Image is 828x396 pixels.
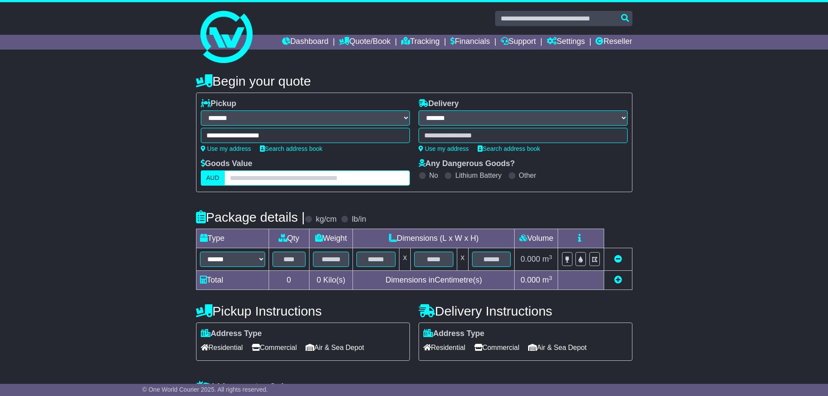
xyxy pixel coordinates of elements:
td: Type [196,229,269,248]
td: Volume [515,229,558,248]
span: 0.000 [521,276,540,284]
td: Total [196,271,269,290]
a: Support [501,35,536,50]
span: Residential [201,341,243,354]
span: Air & Sea Depot [306,341,364,354]
h4: Begin your quote [196,74,632,88]
span: Commercial [252,341,297,354]
a: Remove this item [614,255,622,263]
span: 0.000 [521,255,540,263]
h4: Pickup Instructions [196,304,410,318]
a: Dashboard [282,35,329,50]
h4: Package details | [196,210,305,224]
label: kg/cm [316,215,336,224]
span: Commercial [474,341,519,354]
span: Air & Sea Depot [528,341,587,354]
label: Any Dangerous Goods? [419,159,515,169]
td: Dimensions in Centimetre(s) [353,271,515,290]
label: lb/in [352,215,366,224]
a: Search address book [260,145,323,152]
label: Other [519,171,536,180]
td: Qty [269,229,309,248]
sup: 3 [549,254,552,260]
a: Financials [450,35,490,50]
label: AUD [201,170,225,186]
span: m [542,255,552,263]
label: Pickup [201,99,236,109]
span: © One World Courier 2025. All rights reserved. [143,386,268,393]
h4: Delivery Instructions [419,304,632,318]
span: Residential [423,341,466,354]
td: 0 [269,271,309,290]
a: Reseller [595,35,632,50]
label: Delivery [419,99,459,109]
span: m [542,276,552,284]
a: Tracking [401,35,439,50]
label: Address Type [201,329,262,339]
td: Kilo(s) [309,271,353,290]
td: x [457,248,468,271]
a: Settings [547,35,585,50]
a: Search address book [478,145,540,152]
label: Lithium Battery [455,171,502,180]
label: Goods Value [201,159,253,169]
h4: Warranty & Insurance [196,380,632,395]
sup: 3 [549,275,552,281]
span: 0 [316,276,321,284]
a: Add new item [614,276,622,284]
a: Use my address [201,145,251,152]
label: Address Type [423,329,485,339]
td: Weight [309,229,353,248]
td: Dimensions (L x W x H) [353,229,515,248]
a: Use my address [419,145,469,152]
a: Quote/Book [339,35,390,50]
label: No [429,171,438,180]
td: x [399,248,411,271]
